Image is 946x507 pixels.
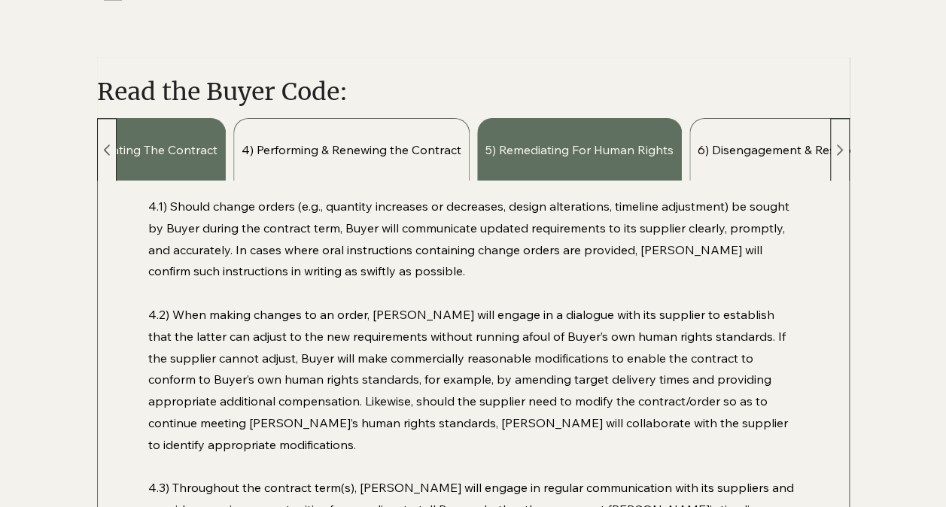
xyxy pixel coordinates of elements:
[148,304,797,456] p: 4.2) When making changes to an order, [PERSON_NAME] will engage in a dialogue with its supplier t...
[242,141,461,158] span: 4) Performing & Renewing the Contract
[60,141,217,158] span: 3) Negotiating The Contract
[97,75,689,109] h2: Read the Buyer Code:
[148,196,797,282] p: 4.1) Should change orders (e.g., quantity increases or decreases, design alterations, timeline ad...
[485,141,674,158] span: 5) Remediating For Human Rights
[698,141,908,158] span: 6) Disengagement & Responsible Exit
